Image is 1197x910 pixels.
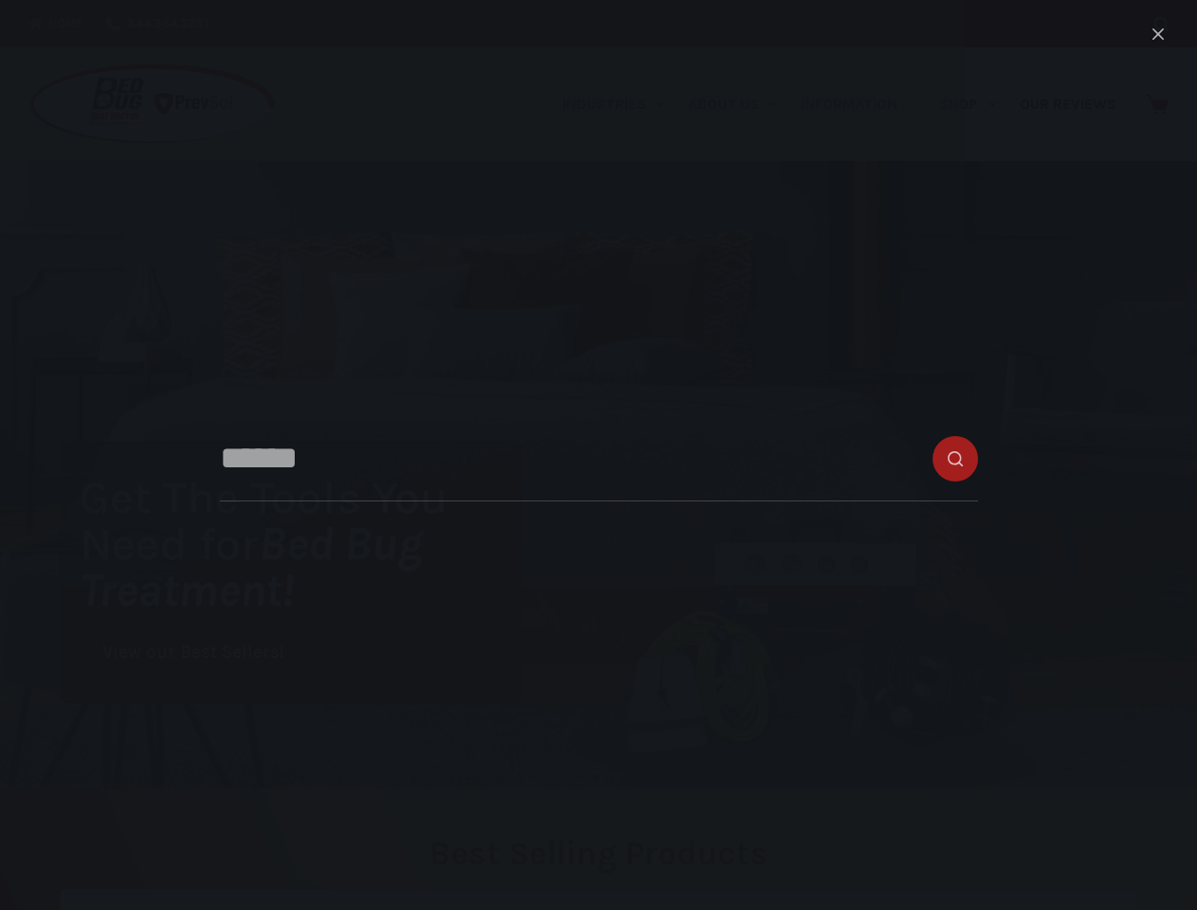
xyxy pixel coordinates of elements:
[928,47,1007,161] a: Shop
[80,517,423,617] i: Bed Bug Treatment!
[15,8,72,64] button: Open LiveChat chat widget
[1154,17,1169,31] button: Search
[1007,47,1128,161] a: Our Reviews
[28,63,277,147] img: Prevsol/Bed Bug Heat Doctor
[102,644,284,662] span: View our Best Sellers!
[80,632,307,673] a: View our Best Sellers!
[789,47,928,161] a: Information
[676,47,789,161] a: About Us
[550,47,1128,161] nav: Primary
[60,837,1137,870] h2: Best Selling Products
[80,474,521,613] h1: Get The Tools You Need for
[550,47,676,161] a: Industries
